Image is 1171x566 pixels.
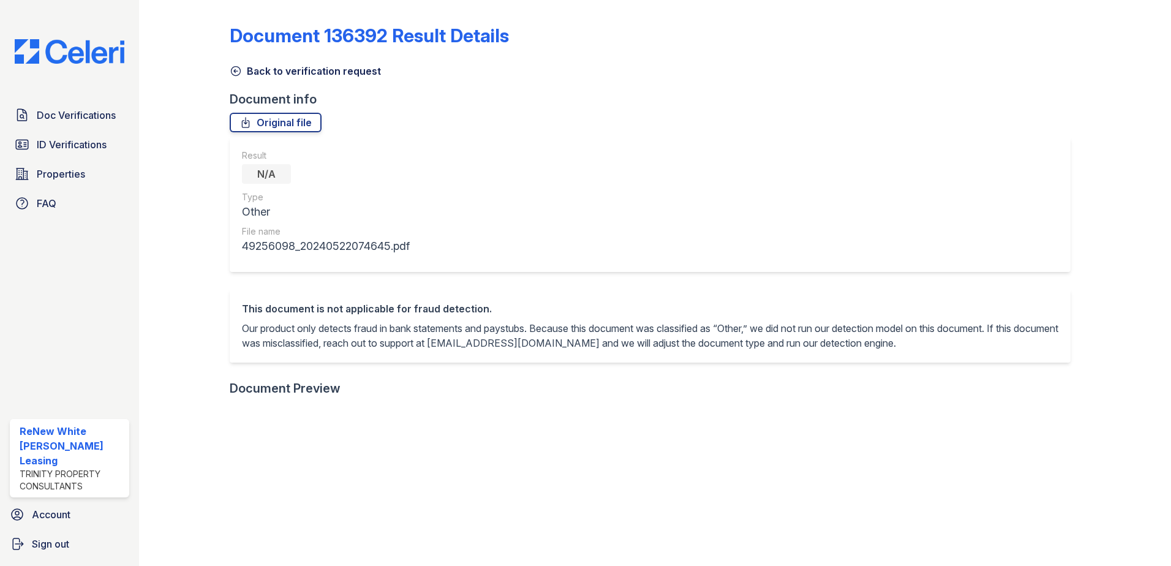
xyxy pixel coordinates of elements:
a: Sign out [5,532,134,556]
div: Trinity Property Consultants [20,468,124,492]
a: FAQ [10,191,129,216]
a: Doc Verifications [10,103,129,127]
span: FAQ [37,196,56,211]
span: Account [32,507,70,522]
div: 49256098_20240522074645.pdf [242,238,410,255]
a: Account [5,502,134,527]
a: Back to verification request [230,64,381,78]
span: Sign out [32,537,69,551]
div: File name [242,225,410,238]
div: Document Preview [230,380,341,397]
a: Document 136392 Result Details [230,25,509,47]
div: Type [242,191,410,203]
span: Properties [37,167,85,181]
span: ID Verifications [37,137,107,152]
p: Our product only detects fraud in bank statements and paystubs. Because this document was classif... [242,321,1058,350]
span: Doc Verifications [37,108,116,123]
a: Original file [230,113,322,132]
div: Result [242,149,410,162]
a: ID Verifications [10,132,129,157]
a: Properties [10,162,129,186]
img: CE_Logo_Blue-a8612792a0a2168367f1c8372b55b34899dd931a85d93a1a3d3e32e68fde9ad4.png [5,39,134,64]
div: Document info [230,91,1080,108]
div: This document is not applicable for fraud detection. [242,301,1058,316]
div: N/A [242,164,291,184]
div: Other [242,203,410,221]
div: ReNew White [PERSON_NAME] Leasing [20,424,124,468]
